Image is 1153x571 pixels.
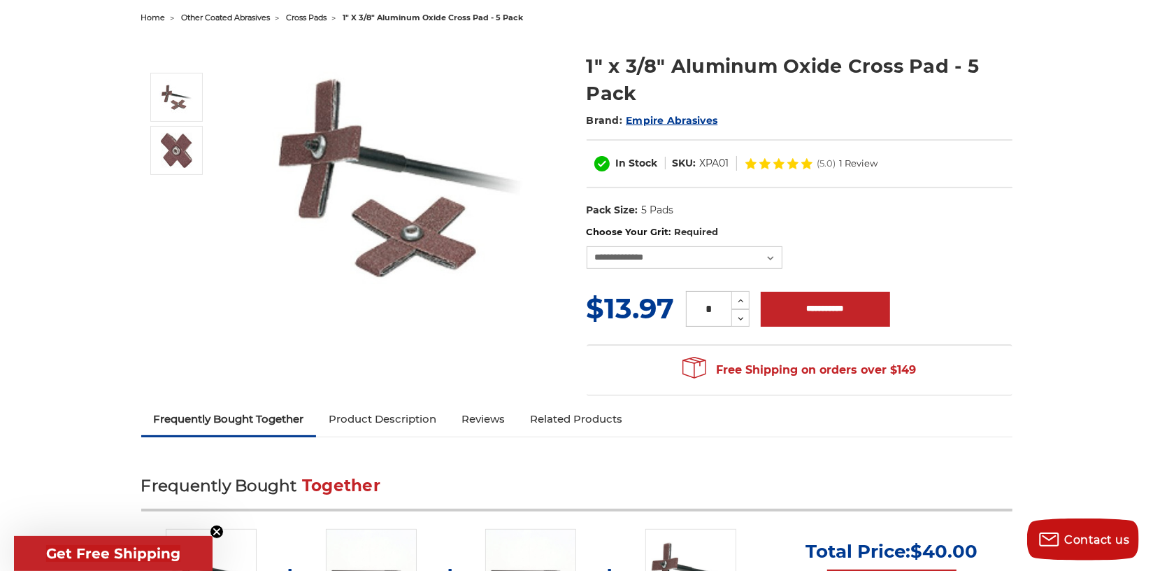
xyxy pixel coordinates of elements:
img: Abrasive Cross pad on mandrel [261,38,540,318]
span: Contact us [1065,533,1130,547]
span: In Stock [616,157,658,169]
a: Empire Abrasives [626,114,717,127]
p: Total Price: [805,540,977,563]
a: home [141,13,166,22]
a: Related Products [517,404,635,435]
label: Choose Your Grit: [587,225,1012,239]
span: $40.00 [910,540,977,563]
span: 1" x 3/8" aluminum oxide cross pad - 5 pack [343,13,524,22]
a: cross pads [287,13,327,22]
span: Together [302,476,380,495]
dt: Pack Size: [587,203,638,218]
button: Contact us [1027,519,1139,561]
dt: SKU: [673,156,696,171]
dd: 5 Pads [641,203,673,218]
span: Get Free Shipping [46,545,180,562]
img: Abrasive Cross Pad [161,133,192,168]
h1: 1" x 3/8" Aluminum Oxide Cross Pad - 5 Pack [587,52,1012,107]
button: Close teaser [210,525,224,539]
span: Frequently Bought [141,476,297,495]
a: Product Description [316,404,449,435]
small: Required [674,226,718,237]
a: other coated abrasives [182,13,271,22]
dd: XPA01 [700,156,729,171]
span: Brand: [587,114,623,127]
div: Get Free ShippingClose teaser [14,536,213,571]
a: Frequently Bought Together [141,404,317,435]
span: $13.97 [587,291,675,325]
span: (5.0) [817,159,836,168]
img: Abrasive Cross pad on mandrel [159,80,194,115]
span: Free Shipping on orders over $149 [682,356,916,384]
a: Reviews [449,404,517,435]
span: 1 Review [840,159,878,168]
